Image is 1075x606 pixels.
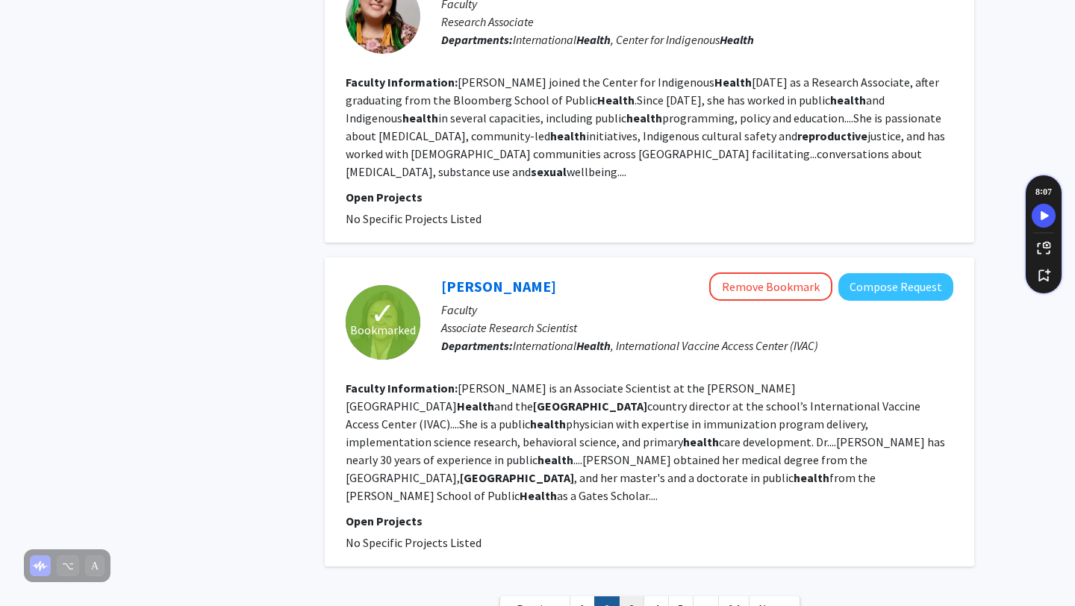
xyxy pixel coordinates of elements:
[597,93,635,107] b: Health
[520,488,557,503] b: Health
[626,110,662,125] b: health
[441,338,513,353] b: Departments:
[346,75,945,179] fg-read-more: [PERSON_NAME] joined the Center for Indigenous [DATE] as a Research Associate, after graduating f...
[441,32,513,47] b: Departments:
[460,470,574,485] b: [GEOGRAPHIC_DATA]
[537,452,573,467] b: health
[402,110,438,125] b: health
[513,338,818,353] span: International , International Vaccine Access Center (IVAC)
[530,416,566,431] b: health
[441,13,953,31] p: Research Associate
[794,470,829,485] b: health
[709,272,832,301] button: Remove Bookmark
[441,277,556,296] a: [PERSON_NAME]
[550,128,586,143] b: health
[441,301,953,319] p: Faculty
[370,306,396,321] span: ✓
[838,273,953,301] button: Compose Request to Chizoba Wonodi
[11,539,63,595] iframe: Chat
[350,321,416,339] span: Bookmarked
[830,93,866,107] b: health
[346,188,953,206] p: Open Projects
[576,338,611,353] b: Health
[576,32,611,47] b: Health
[346,535,482,550] span: No Specific Projects Listed
[513,32,754,47] span: International , Center for Indigenous
[346,512,953,530] p: Open Projects
[441,319,953,337] p: Associate Research Scientist
[457,399,494,413] b: Health
[714,75,752,90] b: Health
[346,211,482,226] span: No Specific Projects Listed
[797,128,867,143] b: reproductive
[683,434,719,449] b: health
[720,32,754,47] b: Health
[346,75,458,90] b: Faculty Information:
[346,381,458,396] b: Faculty Information:
[346,381,945,503] fg-read-more: [PERSON_NAME] is an Associate Scientist at the [PERSON_NAME][GEOGRAPHIC_DATA] and the country dir...
[533,399,647,413] b: [GEOGRAPHIC_DATA]
[531,164,567,179] b: sexual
